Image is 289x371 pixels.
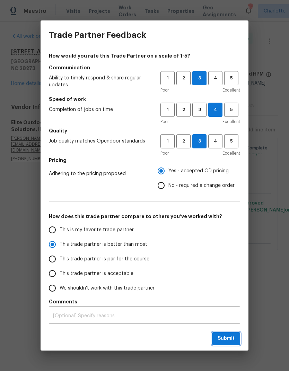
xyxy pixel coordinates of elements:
[160,87,169,94] span: Poor
[60,226,134,234] span: This is my favorite trade partner
[225,137,238,145] span: 5
[161,106,174,114] span: 1
[176,134,191,148] button: 2
[160,134,175,148] button: 1
[49,213,240,220] h5: How does this trade partner compare to others you’ve worked with?
[177,137,190,145] span: 2
[209,74,222,82] span: 4
[168,167,229,175] span: Yes - accepted OD pricing
[161,74,174,82] span: 1
[49,170,147,177] span: Adhering to the pricing proposed
[60,256,149,263] span: This trade partner is par for the course
[177,106,190,114] span: 2
[208,71,222,85] button: 4
[225,74,238,82] span: 5
[49,138,149,145] span: Job quality matches Opendoor standards
[60,285,155,292] span: We shouldn't work with this trade partner
[222,87,240,94] span: Excellent
[49,64,240,71] h5: Communication
[49,96,240,103] h5: Speed of work
[225,106,238,114] span: 5
[160,71,175,85] button: 1
[49,127,240,134] h5: Quality
[224,134,238,148] button: 5
[193,74,206,82] span: 3
[160,118,169,125] span: Poor
[60,270,133,277] span: This trade partner is acceptable
[193,137,206,145] span: 3
[161,137,174,145] span: 1
[193,106,206,114] span: 3
[49,106,149,113] span: Completion of jobs on time
[168,182,235,189] span: No - required a change order
[158,164,240,193] div: Pricing
[49,30,146,40] h3: Trade Partner Feedback
[222,118,240,125] span: Excellent
[160,103,175,117] button: 1
[192,71,207,85] button: 3
[60,241,147,248] span: This trade partner is better than most
[49,75,149,88] span: Ability to timely respond & share regular updates
[209,137,222,145] span: 4
[192,103,207,117] button: 3
[49,223,240,295] div: How does this trade partner compare to others you’ve worked with?
[224,103,238,117] button: 5
[208,134,222,148] button: 4
[160,150,169,157] span: Poor
[222,150,240,157] span: Excellent
[49,157,240,164] h5: Pricing
[208,103,222,117] button: 4
[49,298,240,305] h5: Comments
[212,332,240,345] button: Submit
[176,71,191,85] button: 2
[177,74,190,82] span: 2
[192,134,207,148] button: 3
[49,52,240,59] h4: How would you rate this Trade Partner on a scale of 1-5?
[218,334,235,343] span: Submit
[176,103,191,117] button: 2
[209,106,222,114] span: 4
[224,71,238,85] button: 5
